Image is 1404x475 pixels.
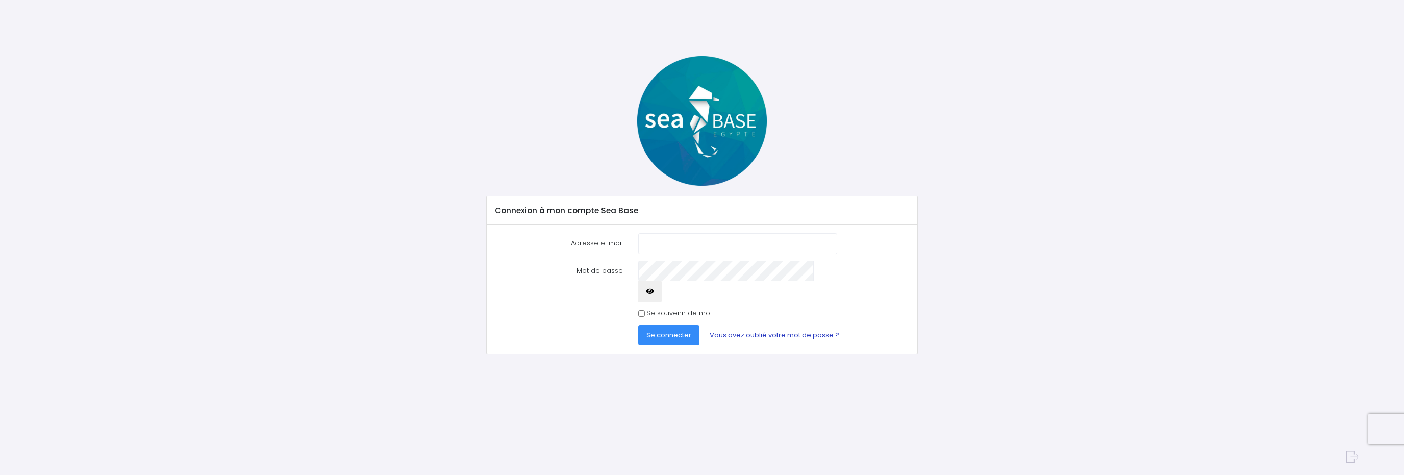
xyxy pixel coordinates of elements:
[646,330,691,340] span: Se connecter
[646,308,712,318] label: Se souvenir de moi
[638,325,699,345] button: Se connecter
[701,325,847,345] a: Vous avez oublié votre mot de passe ?
[488,261,631,302] label: Mot de passe
[488,233,631,254] label: Adresse e-mail
[487,196,917,225] div: Connexion à mon compte Sea Base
